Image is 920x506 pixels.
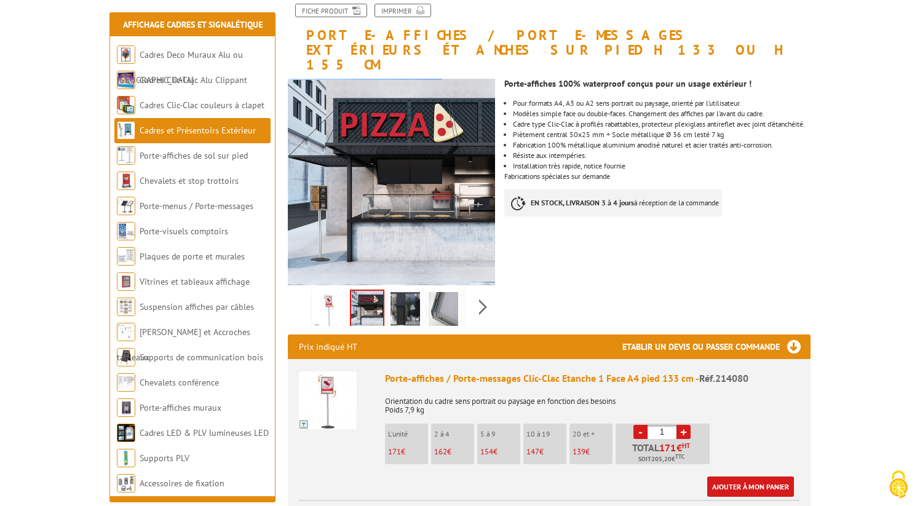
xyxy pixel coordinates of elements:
a: Cadres LED & PLV lumineuses LED [140,427,269,438]
img: Accessoires de fixation [117,474,135,492]
img: 214080_clic_clac.jpg [429,292,458,330]
p: L'unité [388,430,428,438]
a: Cadres Clic-Clac couleurs à clapet [140,100,264,111]
li: Fabrication 100% métallique aluminium anodisé naturel et acier traités anti-corrosion. [513,141,811,149]
a: Chevalets conférence [140,377,219,388]
img: Porte-visuels comptoirs [117,222,135,240]
p: € [573,448,613,456]
strong: EN STOCK, LIVRAISON 3 à 4 jours [531,198,634,207]
img: Porte-affiches muraux [117,398,135,417]
a: Chevalets et stop trottoirs [140,175,239,186]
img: Porte-affiches de sol sur pied [117,146,135,165]
img: Cadres Deco Muraux Alu ou Bois [117,45,135,64]
a: Cadres et Présentoirs Extérieur [140,125,256,136]
img: Cadres Clic-Clac couleurs à clapet [117,96,135,114]
p: € [526,448,566,456]
p: Orientation du cadre sens portrait ou paysage en fonction des besoins Poids 7,9 kg [385,389,799,414]
span: 139 [573,446,585,457]
h3: Etablir un devis ou passer commande [622,334,811,359]
a: Supports de communication bois [140,352,263,363]
img: Chevalets et stop trottoirs [117,172,135,190]
span: 205,20 [651,454,672,464]
a: Cadres Deco Muraux Alu ou [GEOGRAPHIC_DATA] [117,49,243,85]
a: Porte-visuels comptoirs [140,226,228,237]
p: Prix indiqué HT [299,334,357,359]
sup: TTC [675,453,684,460]
span: Soit € [638,454,684,464]
span: 147 [526,446,539,457]
p: € [480,448,520,456]
span: € [676,443,682,453]
p: 10 à 19 [526,430,566,438]
a: Fiche produit [295,4,367,17]
a: - [633,425,648,439]
a: Porte-menus / Porte-messages [140,200,253,211]
img: porte_messages_sol_etanches_exterieurs_sur_pieds_214080_3.jpg [288,79,495,286]
span: Next [477,297,489,317]
span: 171 [388,446,401,457]
p: € [388,448,428,456]
button: Cookies (fenêtre modale) [877,464,920,506]
li: Cadre type Clic-Clac à profilés rabattables, protecteur plexiglass antireflet avec joint d’étanch... [513,121,811,128]
a: Cadres Clic-Clac Alu Clippant [140,74,247,85]
a: [PERSON_NAME] et Accroches tableaux [117,326,250,363]
img: Cimaises et Accroches tableaux [117,323,135,341]
a: + [676,425,691,439]
img: Cadres LED & PLV lumineuses LED [117,424,135,442]
a: Porte-affiches muraux [140,402,221,413]
li: Piètement central 50x25 mm + Socle métallique Ø 36 cm lesté 7 kg [513,131,811,138]
sup: HT [682,441,690,450]
p: Total [619,443,710,464]
img: Cadres et Présentoirs Extérieur [117,121,135,140]
div: Porte-affiches / Porte-messages Clic-Clac Etanche 1 Face A4 pied 133 cm - [385,371,799,385]
img: Chevalets conférence [117,373,135,392]
p: € [434,448,474,456]
a: Affichage Cadres et Signalétique [123,19,263,30]
a: Ajouter à mon panier [707,476,794,497]
a: Porte-affiches de sol sur pied [140,150,248,161]
img: Plaques de porte et murales [117,247,135,266]
a: Vitrines et tableaux affichage [140,276,250,287]
img: porte_messages_sol_etanches_exterieurs_sur_pieds_214080_3.jpg [351,291,383,329]
img: Cookies (fenêtre modale) [883,469,914,500]
li: Pour formats A4, A3 ou A2 sens portrait ou paysage, orienté par l’utilisateur. [513,100,811,107]
li: Installation très rapide, notice fournie [513,162,811,170]
img: Vitrines et tableaux affichage [117,272,135,291]
img: Porte-menus / Porte-messages [117,197,135,215]
h1: Porte-affiches / Porte-messages extérieurs étanches sur pied h 133 ou h 155 cm [279,4,820,73]
p: 5 à 9 [480,430,520,438]
a: Suspension affiches par câbles [140,301,254,312]
img: Porte-affiches / Porte-messages Clic-Clac Etanche 1 Face A4 pied 133 cm [299,371,357,429]
strong: Porte-affiches 100% waterproof conçus pour un usage extérieur ! [504,78,751,89]
img: porte_messages_sol_etanches_exterieurs_sur_pieds_214080_4.jpg [391,292,420,330]
p: à réception de la commande [504,189,722,216]
li: Modèles simple face ou double-faces. Changement des affiches par l’avant du cadre. [513,110,811,117]
p: 20 et + [573,430,613,438]
p: 2 à 4 [434,430,474,438]
img: 214080_detail.jpg [467,292,496,330]
span: 162 [434,446,447,457]
span: Réf.214080 [699,372,748,384]
a: Supports PLV [140,453,189,464]
img: panneaux_affichage_exterieurs_etanches_sur_pied_214080_fleche.jpg [314,292,344,330]
span: 154 [480,446,493,457]
div: Fabrications spéciales sur demande [504,73,820,229]
img: Suspension affiches par câbles [117,298,135,316]
img: Supports PLV [117,449,135,467]
li: Résiste aux intempéries. [513,152,811,159]
a: Plaques de porte et murales [140,251,245,262]
span: 171 [659,443,676,453]
a: Imprimer [375,4,431,17]
a: Accessoires de fixation [140,478,224,489]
